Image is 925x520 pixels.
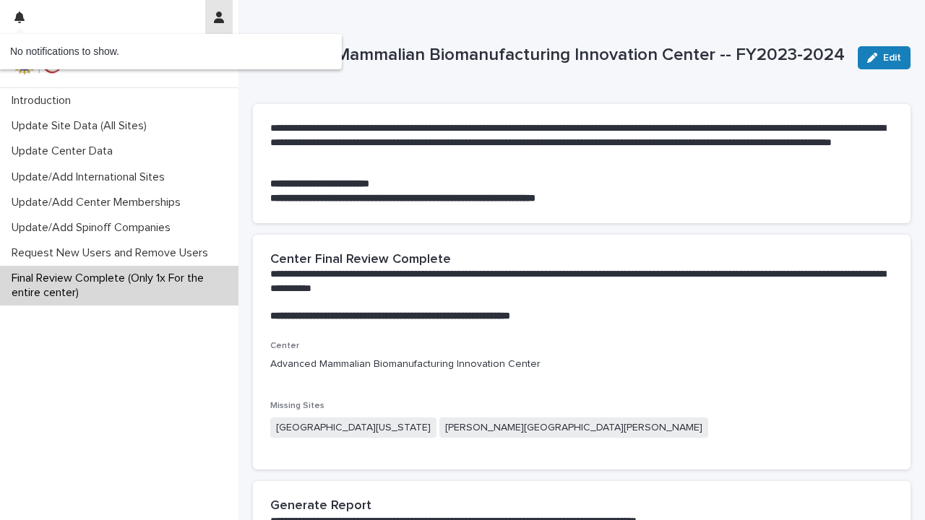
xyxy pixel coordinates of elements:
p: Update/Add Spinoff Companies [6,221,182,235]
span: Edit [883,53,901,63]
p: Advanced Mammalian Biomanufacturing Innovation Center [270,357,893,372]
h2: Generate Report [270,498,371,514]
p: Advanced Mammalian Biomanufacturing Innovation Center -- FY2023-2024 [253,45,846,66]
p: Request New Users and Remove Users [6,246,220,260]
span: [PERSON_NAME][GEOGRAPHIC_DATA][PERSON_NAME] [439,417,708,438]
p: Update/Add Center Memberships [6,196,192,209]
span: [GEOGRAPHIC_DATA][US_STATE] [270,417,436,438]
span: Center [270,342,299,350]
p: Update Center Data [6,144,124,158]
span: Missing Sites [270,402,324,410]
p: Introduction [6,94,82,108]
p: Update Site Data (All Sites) [6,119,158,133]
h2: Center Final Review Complete [270,252,451,268]
button: Edit [858,46,911,69]
p: Update/Add International Sites [6,170,176,184]
p: No notifications to show. [10,45,330,58]
p: Final Review Complete (Only 1x For the entire center) [6,272,238,299]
